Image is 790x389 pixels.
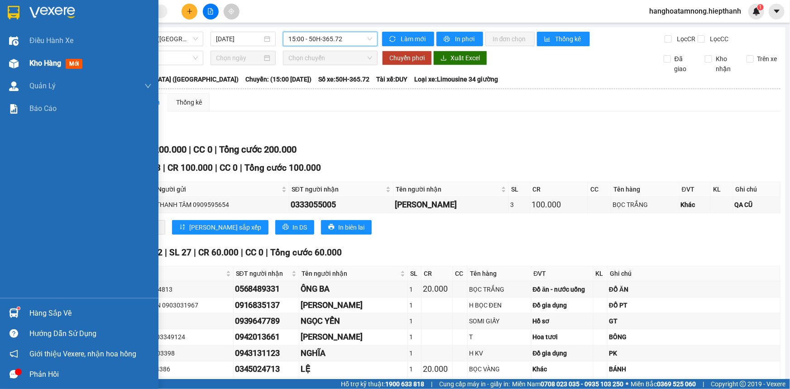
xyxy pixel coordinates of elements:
[555,34,583,44] span: Thống kê
[245,74,311,84] span: Chuyến: (15:00 [DATE])
[234,329,299,345] td: 0942013661
[469,284,530,294] div: BỌC TRẮNG
[66,59,82,69] span: mới
[121,348,231,358] div: MINH 0937103398
[235,363,297,375] div: 0345024713
[608,266,780,281] th: Ghi chú
[396,184,499,194] span: Tên người nhận
[10,329,18,338] span: question-circle
[642,5,748,17] span: hanghoatamnong.hiepthanh
[594,266,608,281] th: KL
[455,34,476,44] span: In phơi
[409,284,420,294] div: 1
[541,380,623,388] strong: 0708 023 035 - 0935 103 250
[157,184,280,194] span: Người gửi
[436,32,483,46] button: printerIn phơi
[29,103,57,114] span: Báo cáo
[121,364,231,374] div: SÁU 0372324386
[299,313,408,329] td: NGỌC YẾN
[9,36,19,46] img: warehouse-icon
[626,382,628,386] span: ⚪️
[389,36,397,43] span: sync
[291,198,392,211] div: 0333055005
[409,300,420,310] div: 1
[172,220,268,235] button: sort-ascending[PERSON_NAME] sắp xếp
[29,35,73,46] span: Điều hành xe
[168,163,213,173] span: CR 100.000
[29,307,152,320] div: Hàng sắp về
[241,247,243,258] span: |
[289,197,393,213] td: 0333055005
[671,54,698,74] span: Đã giao
[299,298,408,313] td: HOÀNG KHA
[235,315,297,327] div: 0939647789
[29,348,136,360] span: Giới thiệu Vexere, nhận hoa hồng
[169,247,192,258] span: SL 27
[176,97,202,107] div: Thống kê
[468,266,531,281] th: Tên hàng
[121,284,231,294] div: ĐỨC 0772644813
[240,163,242,173] span: |
[121,316,231,326] div: PHÚC
[439,379,510,389] span: Cung cấp máy in - giấy in:
[301,283,406,295] div: ÔNG BA
[215,144,217,155] span: |
[302,269,398,279] span: Tên người nhận
[10,350,18,358] span: notification
[245,247,263,258] span: CC 0
[733,182,780,197] th: Ghi chú
[194,247,196,258] span: |
[421,266,453,281] th: CR
[270,247,342,258] span: Tổng cước 60.000
[282,224,289,231] span: printer
[121,300,231,310] div: TRÂM CHUẨN 0903031967
[609,300,779,310] div: ĐỒ PT
[485,32,535,46] button: In đơn chọn
[706,34,730,44] span: Lọc CC
[409,364,420,374] div: 1
[140,144,187,155] span: CR 200.000
[431,379,432,389] span: |
[533,364,592,374] div: Khác
[266,247,268,258] span: |
[409,348,420,358] div: 1
[433,51,487,65] button: downloadXuất Excel
[234,361,299,377] td: 0345024713
[533,300,592,310] div: Đồ gia dụng
[299,329,408,345] td: MỸ KIM
[395,198,507,211] div: [PERSON_NAME]
[769,4,785,19] button: caret-down
[509,182,531,197] th: SL
[338,222,364,232] span: In biên lai
[216,34,262,44] input: 15/09/2025
[187,8,193,14] span: plus
[9,59,19,68] img: warehouse-icon
[163,163,165,173] span: |
[228,8,235,14] span: aim
[198,247,239,258] span: CR 60.000
[17,307,20,310] sup: 1
[301,331,406,343] div: [PERSON_NAME]
[613,200,677,210] div: BỌC TRẮNG
[292,222,307,232] span: In DS
[203,4,219,19] button: file-add
[122,269,224,279] span: Người gửi
[588,182,611,197] th: CC
[759,4,762,10] span: 1
[220,163,238,173] span: CC 0
[318,74,369,84] span: Số xe: 50H-365.72
[10,370,18,379] span: message
[299,346,408,361] td: NGHĨA
[740,381,746,387] span: copyright
[609,332,779,342] div: BÔNG
[512,379,623,389] span: Miền Nam
[393,197,509,213] td: TRÚC PHƯƠNG
[609,364,779,374] div: BÁNH
[382,32,434,46] button: syncLàm mới
[182,4,197,19] button: plus
[215,163,217,173] span: |
[450,53,480,63] span: Xuất Excel
[299,281,408,297] td: ÔNG BA
[235,283,297,295] div: 0568489331
[382,51,432,65] button: Chuyển phơi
